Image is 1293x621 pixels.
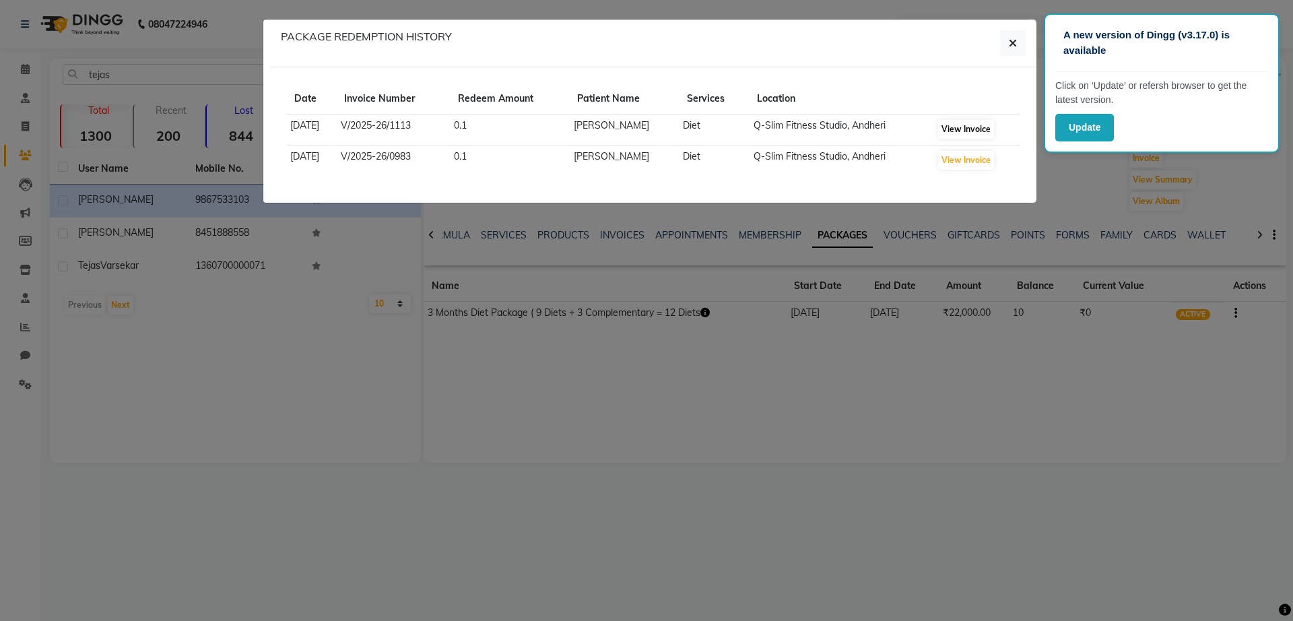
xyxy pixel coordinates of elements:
td: [DATE] [286,115,336,145]
button: Update [1055,114,1114,141]
th: Date [286,84,336,115]
p: A new version of Dingg (v3.17.0) is available [1063,28,1260,58]
button: View Invoice [938,120,994,139]
td: [PERSON_NAME] [569,145,679,175]
td: 0.1 [450,115,569,145]
td: Q-Slim Fitness Studio, Andheri [749,115,932,145]
td: Diet [679,115,749,145]
td: Q-Slim Fitness Studio, Andheri [749,145,932,175]
td: V/2025-26/0983 [336,145,449,175]
td: [PERSON_NAME] [569,115,679,145]
td: Diet [679,145,749,175]
button: View Invoice [938,151,994,170]
th: Redeem Amount [450,84,569,115]
td: [DATE] [286,145,336,175]
td: V/2025-26/1113 [336,115,449,145]
th: Invoice Number [336,84,449,115]
th: Patient Name [569,84,679,115]
th: Services [679,84,749,115]
h6: PACKAGE REDEMPTION HISTORY [281,30,452,43]
td: 0.1 [450,145,569,175]
th: Location [749,84,932,115]
p: Click on ‘Update’ or refersh browser to get the latest version. [1055,79,1268,107]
